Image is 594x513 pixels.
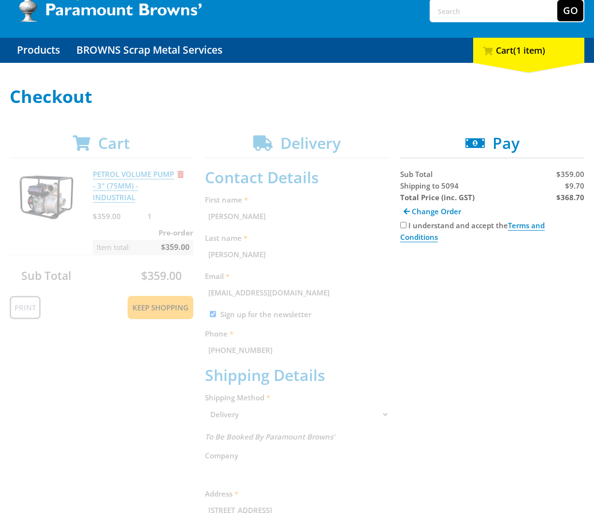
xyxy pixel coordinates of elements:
[400,203,464,220] a: Change Order
[400,222,406,228] input: Please accept the terms and conditions.
[565,181,584,191] span: $9.70
[556,169,584,179] span: $359.00
[513,44,545,56] span: (1 item)
[400,169,433,179] span: Sub Total
[400,192,475,202] strong: Total Price (inc. GST)
[473,38,584,63] div: Cart
[556,192,584,202] strong: $368.70
[10,87,584,106] h1: Checkout
[10,38,67,63] a: Go to the Products page
[412,206,461,216] span: Change Order
[69,38,230,63] a: Go to the BROWNS Scrap Metal Services page
[400,181,459,191] span: Shipping to 5094
[493,132,520,153] span: Pay
[400,220,545,242] label: I understand and accept the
